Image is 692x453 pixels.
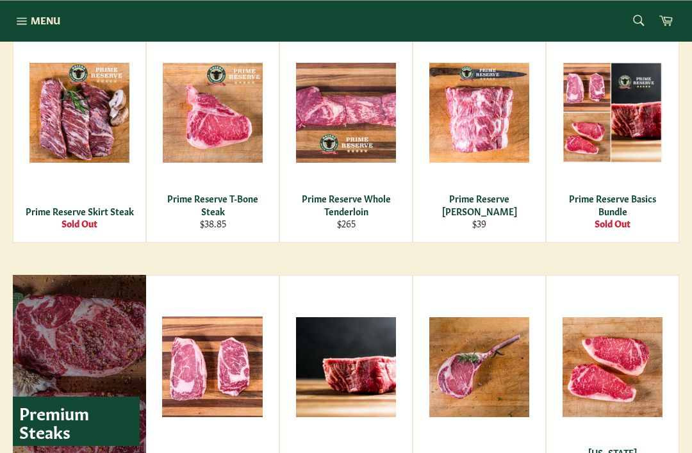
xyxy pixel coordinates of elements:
[563,317,663,417] img: New York Strip
[155,217,271,229] div: $38.85
[155,192,271,217] div: Prime Reserve T-Bone Steak
[296,63,396,163] img: Prime Reserve Whole Tenderloin
[555,217,671,229] div: Sold Out
[279,21,413,243] a: Prime Reserve Whole Tenderloin Prime Reserve Whole Tenderloin $265
[162,317,263,417] img: Ribeye
[422,217,538,229] div: $39
[563,62,663,163] img: Prime Reserve Basics Bundle
[296,317,396,417] img: Filet Mignon
[429,317,529,417] img: Cowboy Steak
[555,192,671,217] div: Prime Reserve Basics Bundle
[22,217,138,229] div: Sold Out
[146,21,279,243] a: Prime Reserve T-Bone Steak Prime Reserve T-Bone Steak $38.85
[163,63,263,163] img: Prime Reserve T-Bone Steak
[29,63,129,163] img: Prime Reserve Skirt Steak
[31,13,60,27] span: Menu
[546,21,679,243] a: Prime Reserve Basics Bundle Prime Reserve Basics Bundle Sold Out
[288,192,404,217] div: Prime Reserve Whole Tenderloin
[413,21,546,243] a: Prime Reserve Chuck Roast Prime Reserve [PERSON_NAME] $39
[288,217,404,229] div: $265
[22,205,138,217] div: Prime Reserve Skirt Steak
[429,63,529,163] img: Prime Reserve Chuck Roast
[13,397,140,446] p: Premium Steaks
[13,21,146,243] a: Prime Reserve Skirt Steak Prime Reserve Skirt Steak Sold Out
[422,192,538,217] div: Prime Reserve [PERSON_NAME]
